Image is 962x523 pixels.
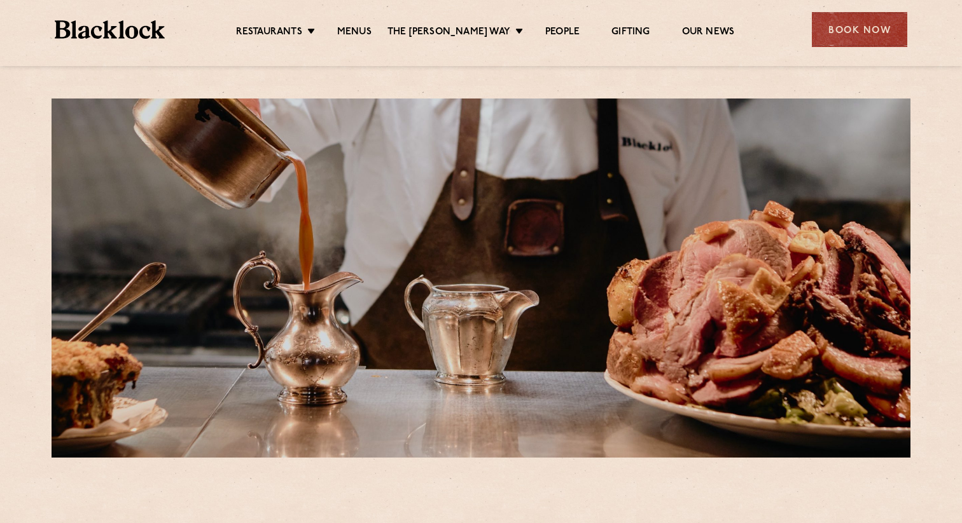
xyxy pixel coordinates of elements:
[337,26,372,40] a: Menus
[682,26,735,40] a: Our News
[545,26,580,40] a: People
[611,26,650,40] a: Gifting
[387,26,510,40] a: The [PERSON_NAME] Way
[236,26,302,40] a: Restaurants
[812,12,907,47] div: Book Now
[55,20,165,39] img: BL_Textured_Logo-footer-cropped.svg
